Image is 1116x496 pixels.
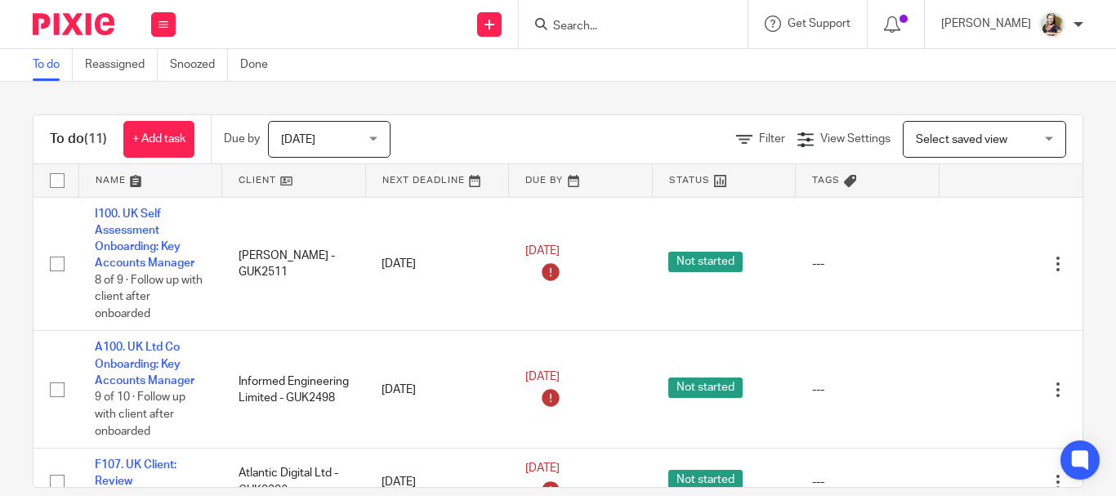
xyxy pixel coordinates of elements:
[668,378,743,398] span: Not started
[84,132,107,145] span: (11)
[222,197,366,331] td: [PERSON_NAME] - GUK2511
[668,252,743,272] span: Not started
[916,134,1007,145] span: Select saved view
[812,382,923,398] div: ---
[759,133,785,145] span: Filter
[224,131,260,147] p: Due by
[820,133,891,145] span: View Settings
[365,197,509,331] td: [DATE]
[33,13,114,35] img: Pixie
[85,49,158,81] a: Reassigned
[33,49,73,81] a: To do
[941,16,1031,32] p: [PERSON_NAME]
[812,474,923,490] div: ---
[95,342,194,387] a: A100. UK Ltd Co Onboarding: Key Accounts Manager
[240,49,280,81] a: Done
[1039,11,1065,38] img: Karin%20-%20Pic%202.jpg
[95,459,176,487] a: F107. UK Client: Review
[95,208,194,270] a: I100. UK Self Assessment Onboarding: Key Accounts Manager
[95,392,185,437] span: 9 of 10 · Follow up with client after onboarded
[222,331,366,449] td: Informed Engineering Limited - GUK2498
[50,131,107,148] h1: To do
[812,256,923,272] div: ---
[95,275,203,319] span: 8 of 9 · Follow up with client after onboarded
[170,49,228,81] a: Snoozed
[123,121,194,158] a: + Add task
[525,245,560,257] span: [DATE]
[365,331,509,449] td: [DATE]
[788,18,850,29] span: Get Support
[551,20,699,34] input: Search
[812,176,840,185] span: Tags
[668,470,743,490] span: Not started
[525,463,560,475] span: [DATE]
[525,371,560,382] span: [DATE]
[281,134,315,145] span: [DATE]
